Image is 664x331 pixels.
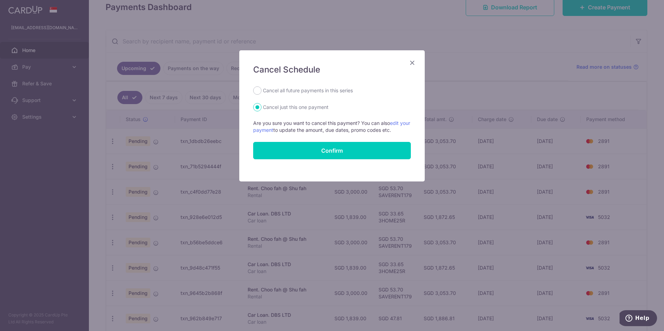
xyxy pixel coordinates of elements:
[408,59,416,67] button: Close
[263,86,353,95] label: Cancel all future payments in this series
[263,103,329,111] label: Cancel just this one payment
[253,120,411,134] p: Are you sure you want to cancel this payment? You can also to update the amount, due dates, promo...
[253,142,411,159] button: Confirm
[620,310,657,328] iframe: Opens a widget where you can find more information
[253,64,411,75] h5: Cancel Schedule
